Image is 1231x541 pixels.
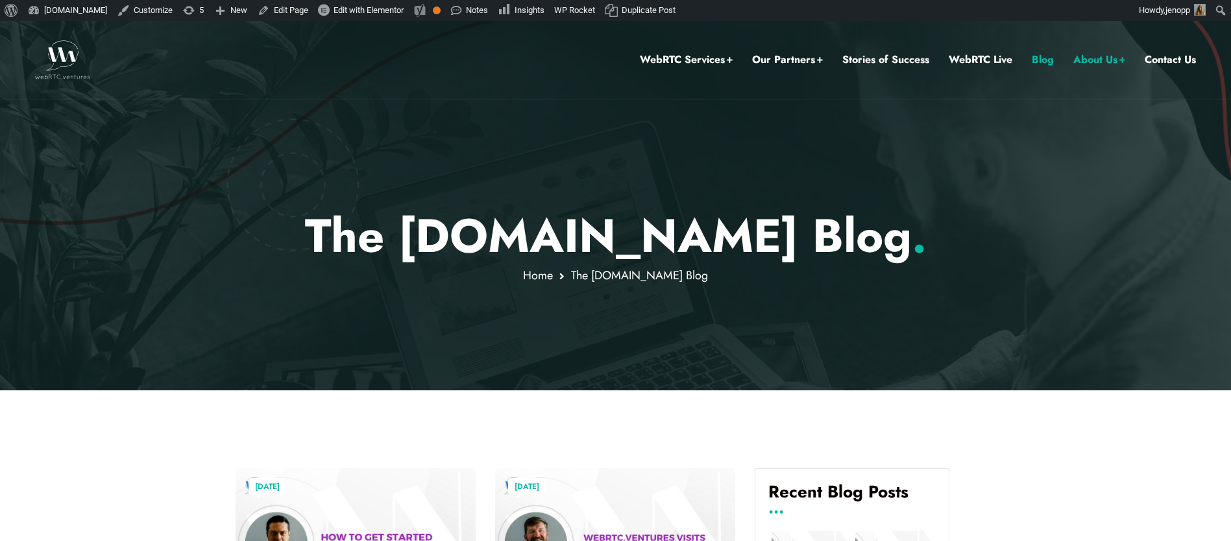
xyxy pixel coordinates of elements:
[236,208,995,264] p: The [DOMAIN_NAME] Blog
[1032,51,1054,68] a: Blog
[640,51,733,68] a: WebRTC Services
[1165,5,1190,15] span: jenopp
[768,482,936,512] h4: Recent Blog Posts
[1073,51,1125,68] a: About Us
[912,202,927,270] span: .
[433,6,441,14] div: OK
[35,40,90,79] img: WebRTC.ventures
[752,51,823,68] a: Our Partners
[334,5,404,15] span: Edit with Elementor
[249,478,286,495] a: [DATE]
[571,267,708,284] span: The [DOMAIN_NAME] Blog
[523,267,553,284] a: Home
[1145,51,1196,68] a: Contact Us
[842,51,929,68] a: Stories of Success
[949,51,1012,68] a: WebRTC Live
[508,478,546,495] a: [DATE]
